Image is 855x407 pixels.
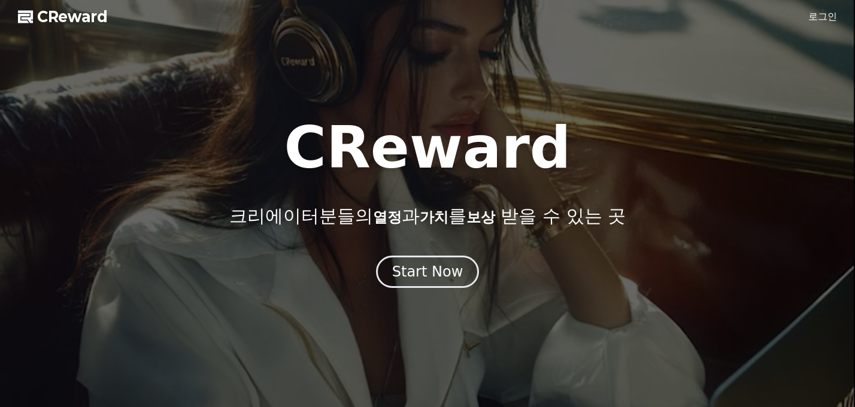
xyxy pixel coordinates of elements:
[284,119,571,177] h1: CReward
[808,10,837,24] a: 로그인
[392,262,463,281] div: Start Now
[420,209,448,226] span: 가치
[466,209,495,226] span: 보상
[37,7,108,26] span: CReward
[376,256,480,288] button: Start Now
[229,205,626,227] p: 크리에이터분들의 과 를 받을 수 있는 곳
[376,268,480,279] a: Start Now
[18,7,108,26] a: CReward
[373,209,402,226] span: 열정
